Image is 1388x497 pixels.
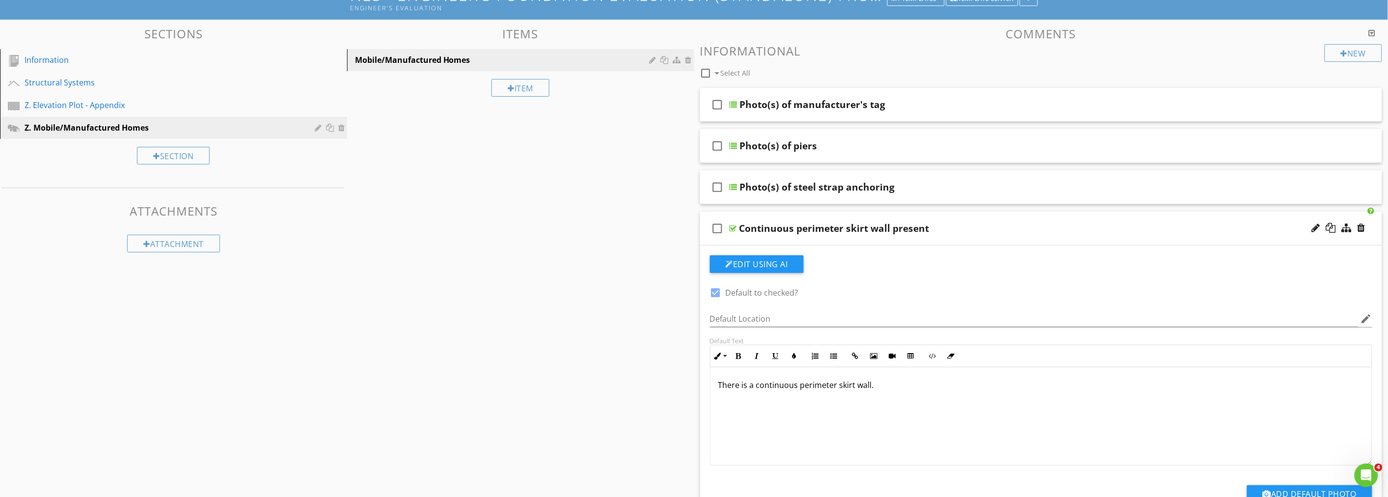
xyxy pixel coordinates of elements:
button: Insert Link (Ctrl+K) [846,347,865,365]
input: Default Location [710,311,1359,327]
div: Engineer’s Evaluation [351,4,891,12]
h3: Items [347,27,694,40]
button: Clear Formatting [942,347,960,365]
div: Default Text [710,337,1373,345]
div: Z. Mobile/Manufactured Homes [25,122,300,134]
button: Insert Table [902,347,921,365]
div: Z. Elevation Plot - Appendix [25,99,300,111]
button: Bold (Ctrl+B) [729,347,748,365]
span: 4 [1375,464,1383,471]
div: Section [137,147,210,165]
div: Attachment [127,235,220,252]
button: Insert Video [883,347,902,365]
h3: Comments [700,27,1383,40]
button: Italic (Ctrl+I) [748,347,766,365]
i: edit [1361,313,1372,325]
button: Colors [785,347,804,365]
div: Structural Systems [25,77,300,88]
button: Insert Image (Ctrl+P) [865,347,883,365]
i: check_box_outline_blank [710,134,726,158]
div: Photo(s) of piers [740,140,817,152]
button: Underline (Ctrl+U) [766,347,785,365]
span: Select All [721,68,751,78]
div: Photo(s) of steel strap anchoring [740,181,895,193]
i: check_box_outline_blank [710,93,726,116]
div: Continuous perimeter skirt wall present [739,222,929,234]
div: New [1325,44,1382,62]
button: Code View [923,347,942,365]
p: There is a continuous perimeter skirt wall. [718,379,1364,391]
i: check_box_outline_blank [710,175,726,199]
div: Information [25,54,300,66]
div: Mobile/Manufactured Homes [355,54,653,66]
button: Inline Style [710,347,729,365]
button: Ordered List [806,347,825,365]
label: Default to checked? [726,288,798,298]
iframe: Intercom live chat [1355,464,1378,487]
button: Edit Using AI [710,255,804,273]
button: Unordered List [825,347,844,365]
h3: Informational [700,44,1383,57]
div: Photo(s) of manufacturer's tag [740,99,886,110]
div: Item [491,79,549,97]
i: check_box_outline_blank [710,217,726,240]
